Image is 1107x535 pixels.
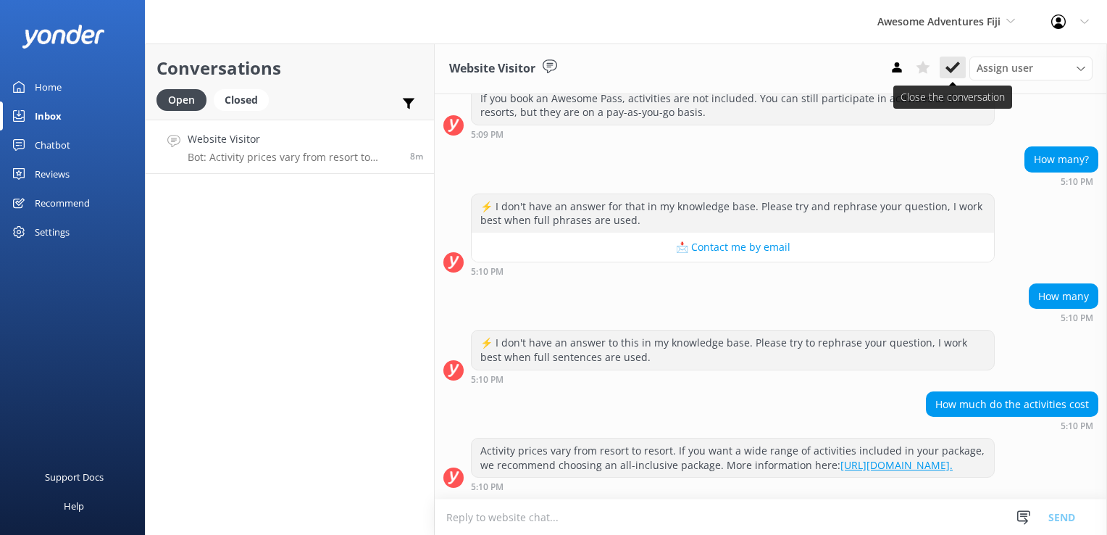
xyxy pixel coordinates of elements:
div: If you book an Awesome Pass, activities are not included. You can still participate in activities... [472,86,994,125]
div: Sep 04 2025 05:10pm (UTC +12:00) Pacific/Auckland [471,481,995,492]
strong: 5:10 PM [471,376,504,384]
div: How many? [1025,147,1098,172]
span: Awesome Adventures Fiji [877,14,1001,28]
div: Chatbot [35,130,70,159]
h2: Conversations [156,54,423,82]
div: Open [156,89,206,111]
a: Website VisitorBot: Activity prices vary from resort to resort. If you want a wide range of activ... [146,120,434,174]
div: Assign User [969,57,1093,80]
div: Help [64,492,84,521]
div: Sep 04 2025 05:10pm (UTC +12:00) Pacific/Auckland [1024,176,1098,186]
div: Closed [214,89,269,111]
div: Sep 04 2025 05:10pm (UTC +12:00) Pacific/Auckland [1029,312,1098,323]
strong: 5:09 PM [471,130,504,139]
div: Settings [35,217,70,246]
p: Bot: Activity prices vary from resort to resort. If you want a wide range of activities included ... [188,151,399,164]
h3: Website Visitor [449,59,535,78]
h4: Website Visitor [188,131,399,147]
strong: 5:10 PM [471,483,504,492]
strong: 5:10 PM [1061,314,1093,323]
div: Home [35,72,62,101]
strong: 5:10 PM [1061,422,1093,431]
div: How much do the activities cost [927,392,1098,417]
strong: 5:10 PM [471,267,504,276]
img: yonder-white-logo.png [22,25,105,49]
div: Sep 04 2025 05:10pm (UTC +12:00) Pacific/Auckland [926,420,1098,431]
div: Sep 04 2025 05:09pm (UTC +12:00) Pacific/Auckland [471,129,995,139]
a: Closed [214,91,276,107]
div: ⚡ I don't have an answer to this in my knowledge base. Please try to rephrase your question, I wo... [472,331,994,369]
div: Reviews [35,159,70,188]
span: Assign user [977,60,1033,76]
div: How many [1029,284,1098,309]
div: ⚡ I don't have an answer for that in my knowledge base. Please try and rephrase your question, I ... [472,194,994,233]
a: [URL][DOMAIN_NAME]. [840,458,953,472]
div: Sep 04 2025 05:10pm (UTC +12:00) Pacific/Auckland [471,374,995,384]
div: Recommend [35,188,90,217]
div: Inbox [35,101,62,130]
button: 📩 Contact me by email [472,233,994,262]
a: Open [156,91,214,107]
div: Sep 04 2025 05:10pm (UTC +12:00) Pacific/Auckland [471,266,995,276]
div: Support Docs [45,463,104,492]
strong: 5:10 PM [1061,178,1093,186]
span: Sep 04 2025 05:10pm (UTC +12:00) Pacific/Auckland [410,150,423,162]
div: Activity prices vary from resort to resort. If you want a wide range of activities included in yo... [472,439,994,477]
